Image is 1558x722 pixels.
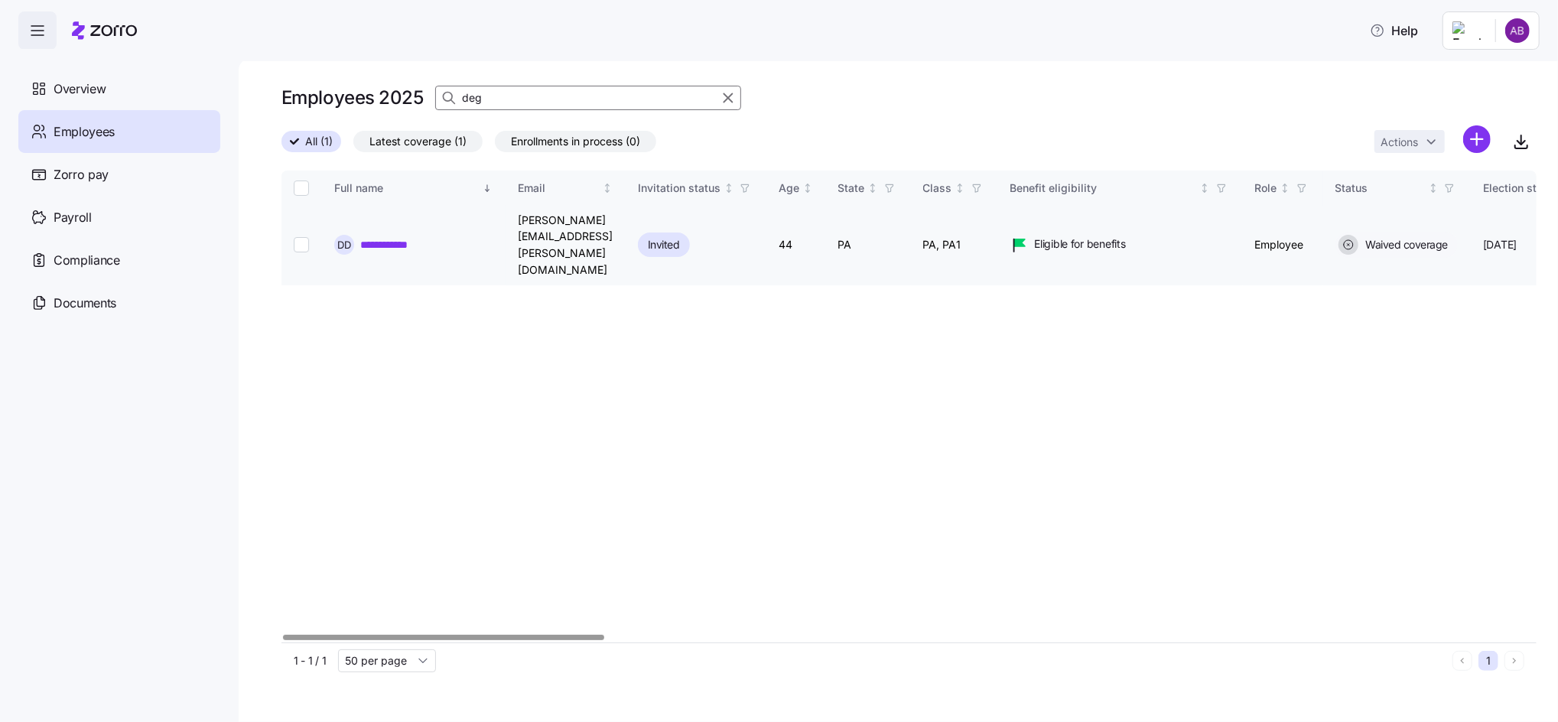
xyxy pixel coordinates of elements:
span: Payroll [54,208,92,227]
td: Employee [1243,206,1323,285]
a: Documents [18,281,220,324]
span: Overview [54,80,106,99]
th: EmailNot sorted [506,171,626,206]
button: 1 [1478,651,1498,671]
div: Sorted descending [482,183,493,194]
span: Zorro pay [54,165,109,184]
span: D D [337,240,351,250]
span: Documents [54,294,116,313]
h1: Employees 2025 [281,86,423,109]
span: 1 - 1 / 1 [294,653,326,668]
div: Not sorted [867,183,878,194]
div: Status [1335,180,1426,197]
div: Not sorted [1428,183,1439,194]
button: Actions [1374,130,1445,153]
span: Compliance [54,251,120,270]
td: 44 [766,206,826,285]
div: Invitation status [638,180,720,197]
div: Full name [334,180,480,197]
span: Waived coverage [1361,237,1449,252]
th: ClassNot sorted [911,171,998,206]
div: Not sorted [802,183,813,194]
span: Latest coverage (1) [369,132,467,151]
div: Election start [1483,180,1550,197]
input: Select all records [294,180,309,196]
span: Actions [1381,137,1418,148]
th: AgeNot sorted [766,171,826,206]
span: [DATE] [1483,237,1517,252]
div: Role [1255,180,1277,197]
div: Not sorted [724,183,734,194]
span: Help [1370,21,1418,40]
button: Help [1358,15,1430,46]
span: Invited [648,236,680,254]
th: RoleNot sorted [1243,171,1323,206]
td: PA [826,206,911,285]
a: Zorro pay [18,153,220,196]
input: Search employees [435,86,741,110]
th: Full nameSorted descending [322,171,506,206]
span: All (1) [305,132,333,151]
span: Eligible for benefits [1035,236,1126,252]
th: Benefit eligibilityNot sorted [998,171,1243,206]
span: Employees [54,122,115,141]
span: Enrollments in process (0) [511,132,640,151]
div: Not sorted [1199,183,1210,194]
th: Invitation statusNot sorted [626,171,766,206]
input: Select record 1 [294,237,309,252]
button: Previous page [1452,651,1472,671]
a: Employees [18,110,220,153]
div: Age [779,180,799,197]
th: StateNot sorted [826,171,911,206]
div: Not sorted [602,183,613,194]
img: Employer logo [1452,21,1483,40]
div: Not sorted [1280,183,1290,194]
div: Class [923,180,952,197]
div: Email [518,180,600,197]
td: PA, PA1 [911,206,998,285]
div: Benefit eligibility [1010,180,1197,197]
svg: add icon [1463,125,1491,153]
a: Payroll [18,196,220,239]
a: Compliance [18,239,220,281]
div: State [838,180,865,197]
a: Overview [18,67,220,110]
button: Next page [1504,651,1524,671]
img: c6b7e62a50e9d1badab68c8c9b51d0dd [1505,18,1530,43]
div: Not sorted [955,183,965,194]
td: [PERSON_NAME][EMAIL_ADDRESS][PERSON_NAME][DOMAIN_NAME] [506,206,626,285]
th: StatusNot sorted [1323,171,1472,206]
